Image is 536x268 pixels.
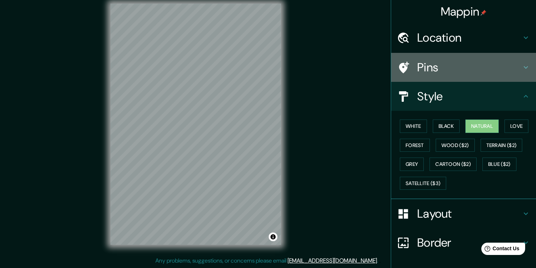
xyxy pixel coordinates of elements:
[433,120,460,133] button: Black
[417,206,522,221] h4: Layout
[400,177,446,190] button: Satellite ($3)
[436,139,475,152] button: Wood ($2)
[400,139,430,152] button: Forest
[288,257,377,264] a: [EMAIL_ADDRESS][DOMAIN_NAME]
[391,53,536,82] div: Pins
[110,4,281,245] canvas: Map
[269,233,277,241] button: Toggle attribution
[441,4,487,19] h4: Mappin
[400,120,427,133] button: White
[391,228,536,257] div: Border
[472,240,528,260] iframe: Help widget launcher
[481,139,523,152] button: Terrain ($2)
[391,82,536,111] div: Style
[417,30,522,45] h4: Location
[430,158,477,171] button: Cartoon ($2)
[155,256,378,265] p: Any problems, suggestions, or concerns please email .
[400,158,424,171] button: Grey
[481,10,486,16] img: pin-icon.png
[504,120,528,133] button: Love
[391,199,536,228] div: Layout
[417,60,522,75] h4: Pins
[379,256,381,265] div: .
[417,235,522,250] h4: Border
[465,120,499,133] button: Natural
[378,256,379,265] div: .
[417,89,522,104] h4: Style
[482,158,516,171] button: Blue ($2)
[391,23,536,52] div: Location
